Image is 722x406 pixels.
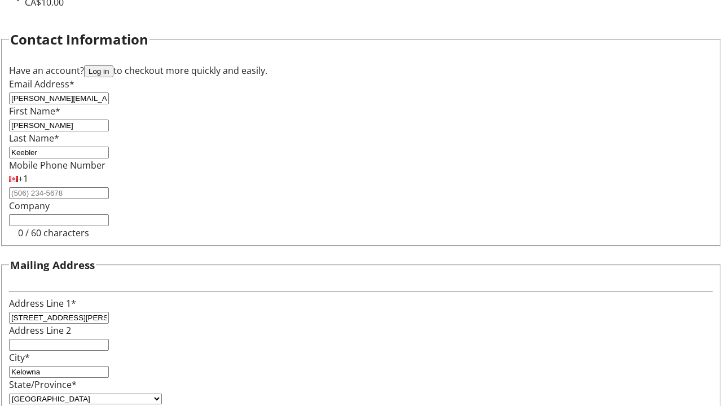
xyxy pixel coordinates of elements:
button: Log in [84,65,113,77]
label: Mobile Phone Number [9,159,105,171]
label: Email Address* [9,78,74,90]
label: Company [9,200,50,212]
input: Address [9,312,109,324]
label: First Name* [9,105,60,117]
h3: Mailing Address [10,257,95,273]
input: City [9,366,109,378]
div: Have an account? to checkout more quickly and easily. [9,64,713,77]
tr-character-limit: 0 / 60 characters [18,227,89,239]
h2: Contact Information [10,29,148,50]
label: City* [9,351,30,364]
label: Address Line 1* [9,297,76,310]
label: Address Line 2 [9,324,71,337]
label: State/Province* [9,378,77,391]
input: (506) 234-5678 [9,187,109,199]
label: Last Name* [9,132,59,144]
